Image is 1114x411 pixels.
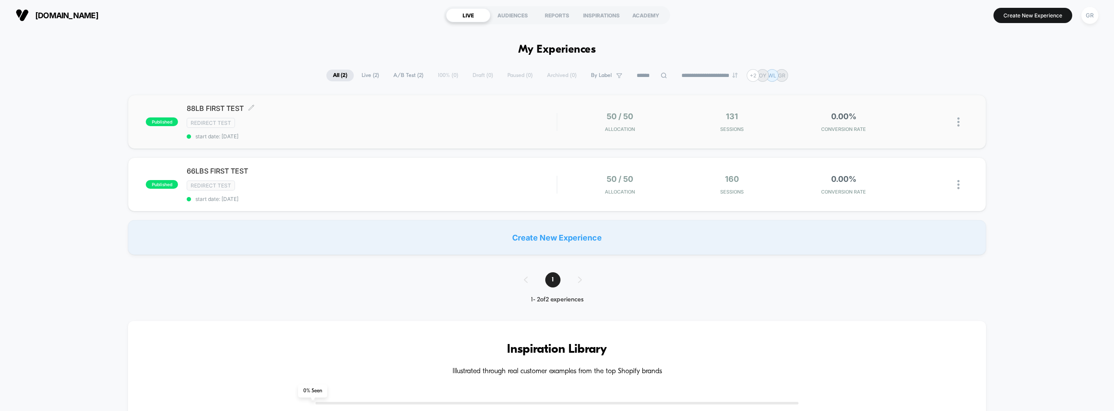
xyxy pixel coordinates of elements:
[957,180,960,189] img: close
[462,302,485,312] div: Duration
[831,112,856,121] span: 0.00%
[146,117,178,126] span: published
[579,8,624,22] div: INSPIRATIONS
[725,174,739,184] span: 160
[298,384,327,398] span: 0 % Seen
[355,70,386,81] span: Live ( 2 )
[605,189,635,195] span: Allocation
[35,11,98,20] span: [DOMAIN_NAME]
[326,70,354,81] span: All ( 2 )
[607,174,633,184] span: 50 / 50
[187,133,557,140] span: start date: [DATE]
[790,126,897,132] span: CONVERSION RATE
[831,174,856,184] span: 0.00%
[128,220,986,255] div: Create New Experience
[678,189,785,195] span: Sessions
[624,8,668,22] div: ACADEMY
[605,126,635,132] span: Allocation
[146,180,178,189] span: published
[187,180,235,190] span: Redirect Test
[759,72,766,79] p: OY
[271,147,297,173] button: Play, NEW DEMO 2025-VEED.mp4
[187,167,557,175] span: 66LBS FIRST TEST
[1081,7,1098,24] div: GR
[154,343,960,357] h3: Inspiration Library
[187,118,235,128] span: Redirect Test
[7,288,564,296] input: Seek
[535,8,579,22] div: REPORTS
[790,189,897,195] span: CONVERSION RATE
[515,296,599,304] div: 1 - 2 of 2 experiences
[187,104,557,113] span: 88LB FIRST TEST
[440,302,460,312] div: Current time
[957,117,960,127] img: close
[16,9,29,22] img: Visually logo
[503,303,529,311] input: Volume
[732,73,738,78] img: end
[446,8,490,22] div: LIVE
[1079,7,1101,24] button: GR
[993,8,1072,23] button: Create New Experience
[747,69,759,82] div: + 2
[726,112,738,121] span: 131
[591,72,612,79] span: By Label
[768,72,776,79] p: WL
[545,272,560,287] span: 1
[678,126,785,132] span: Sessions
[778,72,785,79] p: GR
[13,8,101,22] button: [DOMAIN_NAME]
[4,300,20,315] button: Play, NEW DEMO 2025-VEED.mp4
[607,112,633,121] span: 50 / 50
[187,196,557,202] span: start date: [DATE]
[518,43,596,56] h1: My Experiences
[387,70,430,81] span: A/B Test ( 2 )
[490,8,535,22] div: AUDIENCES
[154,368,960,376] h4: Illustrated through real customer examples from the top Shopify brands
